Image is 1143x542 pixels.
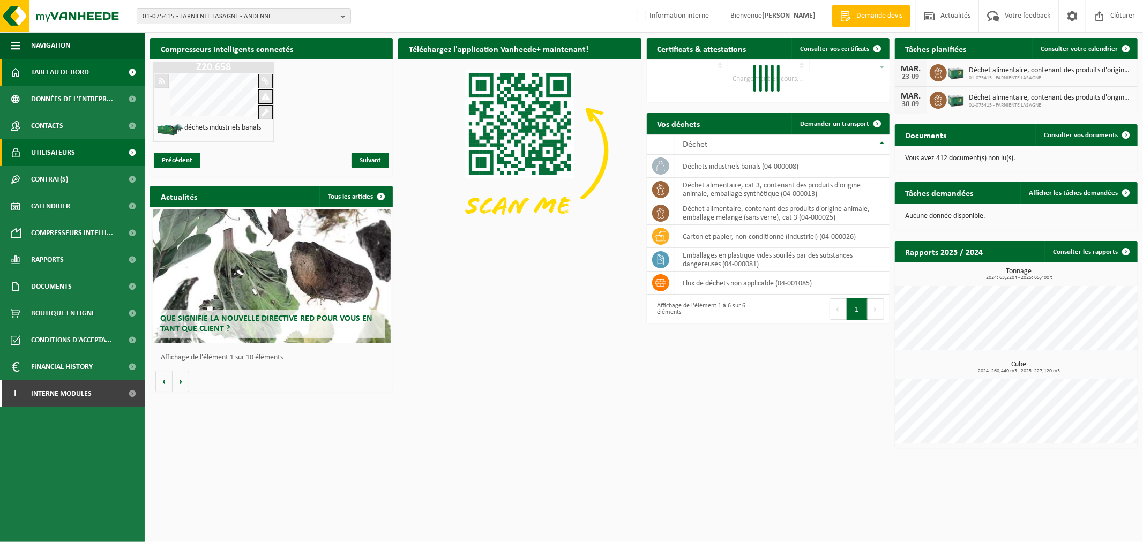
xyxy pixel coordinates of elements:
[156,123,183,137] img: HK-XZ-20-GN-03
[900,361,1138,374] h3: Cube
[906,155,1127,162] p: Vous avez 412 document(s) non lu(s).
[675,272,890,295] td: flux de déchets non applicable (04-001085)
[155,371,173,392] button: Vorige
[895,241,994,262] h2: Rapports 2025 / 2024
[31,193,70,220] span: Calendrier
[352,153,389,168] span: Suivant
[895,182,984,203] h2: Tâches demandées
[1020,182,1137,204] a: Afficher les tâches demandées
[1044,241,1137,262] a: Consulter les rapports
[906,213,1127,220] p: Aucune donnée disponible.
[969,66,1132,75] span: Déchet alimentaire, contenant des produits d'origine animale, emballage mélangé ...
[1035,124,1137,146] a: Consulter vos documents
[847,298,868,320] button: 1
[900,368,1138,374] span: 2024: 260,440 m3 - 2025: 227,120 m3
[791,113,888,134] a: Demander un transport
[31,327,112,353] span: Conditions d'accepta...
[31,59,89,86] span: Tableau de bord
[895,38,977,59] h2: Tâches planifiées
[800,121,870,127] span: Demander un transport
[830,298,847,320] button: Previous
[153,209,391,343] a: Que signifie la nouvelle directive RED pour vous en tant que client ?
[900,92,922,101] div: MAR.
[969,102,1132,109] span: 01-075415 - FARNIENTE LASAGNE
[143,9,337,25] span: 01-075415 - FARNIENTE LASAGNE - ANDENNE
[947,90,965,108] img: PB-LB-0680-HPE-GN-01
[675,201,890,225] td: déchet alimentaire, contenant des produits d'origine animale, emballage mélangé (sans verre), cat...
[800,46,870,52] span: Consulter vos certificats
[854,11,905,21] span: Demande devis
[173,371,189,392] button: Volgende
[652,297,763,321] div: Affichage de l'élément 1 à 6 sur 6 éléments
[675,225,890,248] td: carton et papier, non-conditionné (industriel) (04-000026)
[675,178,890,201] td: déchet alimentaire, cat 3, contenant des produits d'origine animale, emballage synthétique (04-00...
[647,113,711,134] h2: Vos déchets
[150,38,393,59] h2: Compresseurs intelligents connectés
[675,248,890,272] td: emballages en plastique vides souillés par des substances dangereuses (04-000081)
[31,166,68,193] span: Contrat(s)
[161,314,373,333] span: Que signifie la nouvelle directive RED pour vous en tant que client ?
[31,273,72,300] span: Documents
[31,32,70,59] span: Navigation
[895,124,958,145] h2: Documents
[969,94,1132,102] span: Déchet alimentaire, contenant des produits d'origine animale, emballage mélangé ...
[31,300,95,327] span: Boutique en ligne
[634,8,709,24] label: Information interne
[31,86,113,112] span: Données de l'entrepr...
[900,275,1138,281] span: 2024: 63,220 t - 2025: 65,400 t
[161,354,387,362] p: Affichage de l'élément 1 sur 10 éléments
[1041,46,1118,52] span: Consulter votre calendrier
[647,38,757,59] h2: Certificats & attestations
[155,62,272,73] h1: Z20.658
[791,38,888,59] a: Consulter vos certificats
[150,186,208,207] h2: Actualités
[319,186,392,207] a: Tous les articles
[184,124,261,132] h4: déchets industriels banals
[137,8,351,24] button: 01-075415 - FARNIENTE LASAGNE - ANDENNE
[900,268,1138,281] h3: Tonnage
[398,38,599,59] h2: Téléchargez l'application Vanheede+ maintenant!
[969,75,1132,81] span: 01-075415 - FARNIENTE LASAGNE
[675,155,890,178] td: déchets industriels banals (04-000008)
[398,59,641,242] img: Download de VHEPlus App
[1029,190,1118,197] span: Afficher les tâches demandées
[683,140,708,149] span: Déchet
[1032,38,1137,59] a: Consulter votre calendrier
[900,65,922,73] div: MAR.
[900,101,922,108] div: 30-09
[900,73,922,81] div: 23-09
[31,353,93,380] span: Financial History
[832,5,910,27] a: Demande devis
[31,139,75,166] span: Utilisateurs
[1044,132,1118,139] span: Consulter vos documents
[154,153,200,168] span: Précédent
[868,298,884,320] button: Next
[31,380,92,407] span: Interne modules
[31,246,64,273] span: Rapports
[762,12,816,20] strong: [PERSON_NAME]
[11,380,20,407] span: I
[31,220,113,246] span: Compresseurs intelli...
[31,112,63,139] span: Contacts
[947,63,965,81] img: PB-LB-0680-HPE-GN-01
